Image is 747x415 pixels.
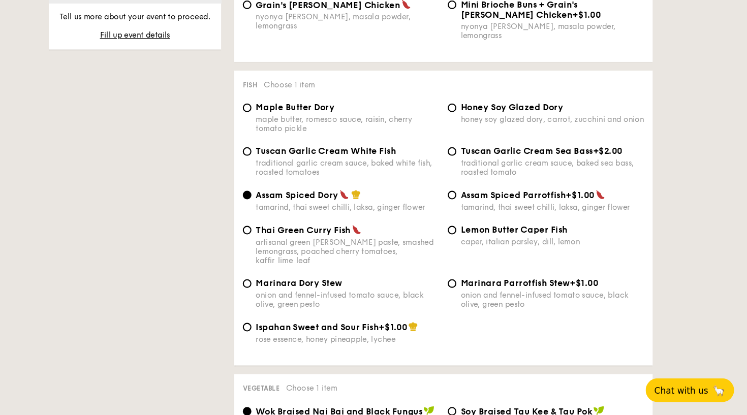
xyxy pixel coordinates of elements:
input: Marinara Parrotfish Stew+$1.00onion and fennel-infused tomato sauce, black olive, green pesto [465,287,473,295]
div: onion and fennel-infused tomato sauce, black olive, green pesto [477,298,650,315]
div: nyonya [PERSON_NAME], masala powder, lemongrass [477,45,650,62]
img: icon-spicy.37a8142b.svg [604,203,613,212]
span: Assam Spiced Dory [284,203,362,213]
div: maple butter, romesco sauce, raisin, cherry tomato pickle [284,132,457,149]
span: Assam Spiced Parrotfish [477,203,576,213]
div: rose essence, honey pineapple, lychee [284,339,457,348]
span: Honey Soy Glazed Dory [477,120,574,130]
span: +$1.00 [582,33,609,43]
span: Choose 1 item [313,386,361,394]
span: +$1.00 [580,286,607,296]
span: Tuscan Garlic Cream Sea Bass [477,162,602,171]
div: tamarind, thai sweet chilli, laksa, ginger flower [477,215,650,224]
span: Fish [272,101,286,108]
div: tamarind, thai sweet chilli, laksa, ginger flower [284,215,457,224]
div: caper, italian parsley, dill, lemon [477,247,650,256]
span: +$2.00 [602,162,630,171]
input: Assam Spiced Dorytamarind, thai sweet chilli, laksa, ginger flower [272,204,280,212]
span: Choose 1 item [292,100,340,108]
img: icon-chef-hat.a58ddaea.svg [428,327,437,336]
span: Chat with us [660,387,710,397]
p: Tell us more about your event to proceed. [97,35,243,45]
input: Thai Green Curry Fishartisanal green [PERSON_NAME] paste, smashed lemongrass, poached cherry toma... [272,237,280,245]
input: Grain's [PERSON_NAME] Chickennyonya [PERSON_NAME], masala powder, lemongrass [272,24,280,33]
span: Ispahan Sweet and Sour Fish [284,328,400,337]
span: Lemon Butter Caper Fish [477,236,578,245]
span: 🦙 [714,386,727,398]
div: onion and fennel-infused tomato sauce, black olive, green pesto [284,298,457,315]
span: +$1.00 [576,203,603,213]
img: icon-chef-hat.a58ddaea.svg [374,203,383,212]
span: Maple Butter Dory [284,120,358,130]
span: Grain's [PERSON_NAME] Chicken [284,24,420,34]
div: traditional garlic cream sauce, baked sea bass, roasted tomato [477,173,650,190]
div: nyonya [PERSON_NAME], masala powder, lemongrass [284,36,457,53]
input: Ispahan Sweet and Sour Fish+$1.00rose essence, honey pineapple, lychee [272,328,280,336]
button: Chat with us🦙 [651,380,735,403]
span: +$1.00 [400,328,427,337]
input: Tuscan Garlic Cream White Fishtraditional garlic cream sauce, baked white fish, roasted tomatoes [272,163,280,171]
span: Marinara Parrotfish Stew [477,286,580,296]
span: Order 1 [97,14,127,23]
span: Vegetable [272,387,306,394]
span: Marinara Dory Stew [284,286,365,296]
div: traditional garlic cream sauce, baked white fish, roasted tomatoes [284,173,457,190]
span: Tuscan Garlic Cream White Fish [284,162,416,171]
input: Maple Butter Dorymaple butter, romesco sauce, raisin, cherry tomato pickle [272,121,280,130]
input: Mini Brioche Buns + Grain's [PERSON_NAME] Chicken+$1.00nyonya [PERSON_NAME], masala powder, lemon... [465,24,473,33]
input: Lemon Butter Caper Fishcaper, italian parsley, dill, lemon [465,237,473,245]
div: honey soy glazed dory, carrot, zucchini and onion [477,132,650,141]
img: icon-spicy.37a8142b.svg [363,203,372,212]
div: artisanal green [PERSON_NAME] paste, smashed lemongrass, poached cherry tomatoes, kaffir lime leaf [284,248,457,274]
input: Assam Spiced Parrotfish+$1.00tamarind, thai sweet chilli, laksa, ginger flower [465,204,473,212]
input: Tuscan Garlic Cream Sea Bass+$2.00traditional garlic cream sauce, baked sea bass, roasted tomato [465,163,473,171]
span: Fill up event details [137,53,203,61]
img: icon-spicy.37a8142b.svg [375,236,384,245]
span: Mini Brioche Buns + Grain's [PERSON_NAME] Chicken [477,23,587,43]
span: Thai Green Curry Fish [284,236,373,246]
img: icon-spicy.37a8142b.svg [421,23,430,33]
input: Honey Soy Glazed Doryhoney soy glazed dory, carrot, zucchini and onion [465,121,473,130]
input: Marinara Dory Stewonion and fennel-infused tomato sauce, black olive, green pesto [272,287,280,295]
